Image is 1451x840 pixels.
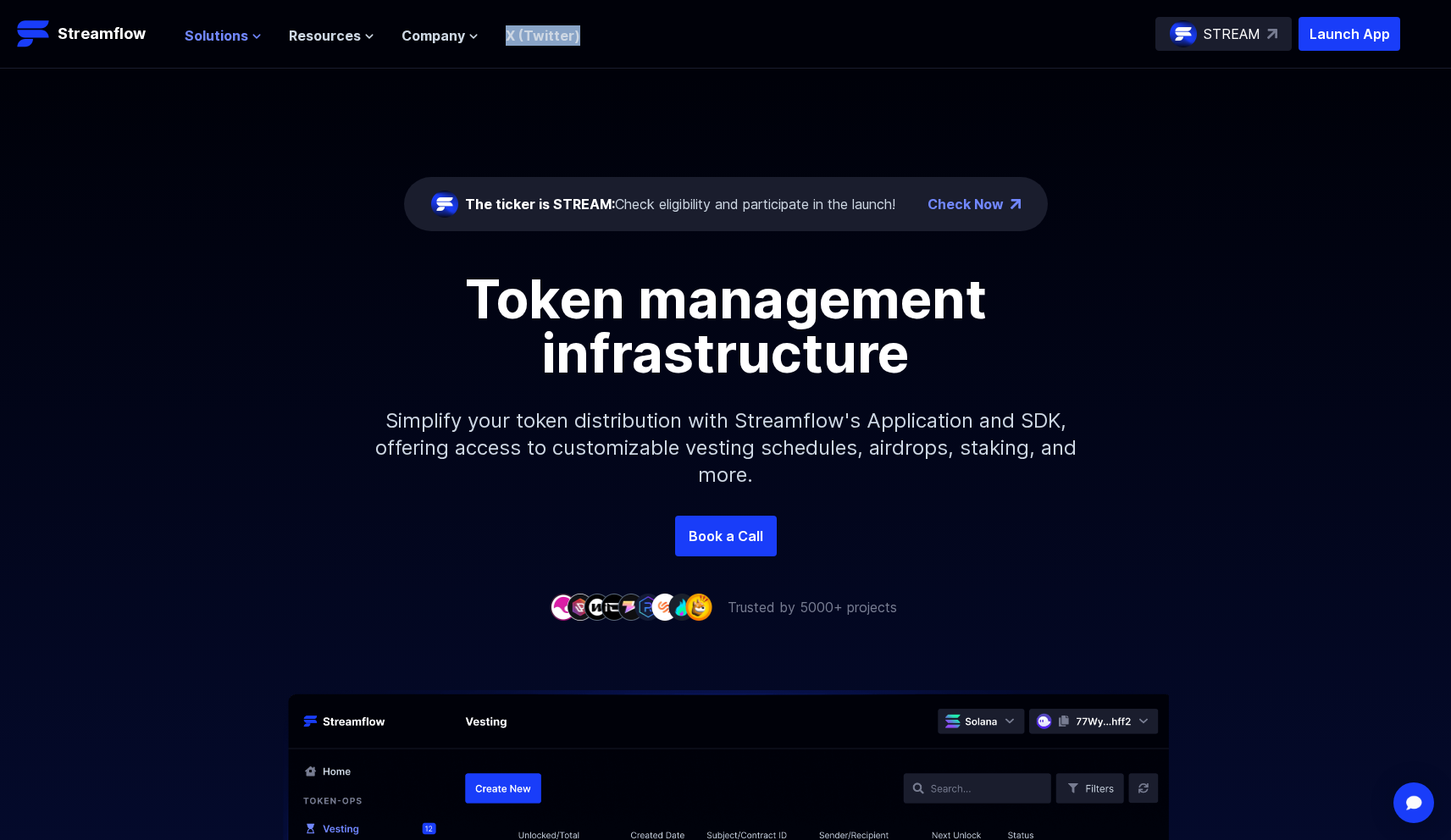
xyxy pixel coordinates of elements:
img: streamflow-logo-circle.png [1170,20,1197,47]
a: Book a Call [675,516,777,556]
span: The ticker is STREAM: [465,196,615,213]
a: Check Now [928,194,1004,214]
a: STREAM [1155,17,1292,51]
button: Launch App [1299,17,1400,51]
img: company-9 [685,594,712,620]
p: Simplify your token distribution with Streamflow's Application and SDK, offering access to custom... [362,380,1090,516]
p: STREAM [1204,24,1260,44]
img: company-6 [634,594,662,620]
img: company-7 [651,594,678,620]
button: Company [402,25,479,46]
h1: Token management infrastructure [345,272,1107,380]
p: Streamflow [58,22,146,46]
img: streamflow-logo-circle.png [431,191,458,218]
img: company-8 [668,594,695,620]
button: Solutions [185,25,262,46]
img: company-3 [584,594,611,620]
img: top-right-arrow.svg [1267,29,1277,39]
img: company-1 [550,594,577,620]
a: Streamflow [17,17,168,51]
span: Resources [289,25,361,46]
div: Check eligibility and participate in the launch! [465,194,895,214]
img: top-right-arrow.png [1011,199,1021,209]
img: company-5 [618,594,645,620]
img: Streamflow Logo [17,17,51,51]
a: X (Twitter) [506,27,580,44]
p: Trusted by 5000+ projects [728,597,897,617]
img: company-4 [601,594,628,620]
div: Open Intercom Messenger [1393,782,1434,823]
button: Resources [289,25,374,46]
img: company-2 [567,594,594,620]
span: Company [402,25,465,46]
span: Solutions [185,25,248,46]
